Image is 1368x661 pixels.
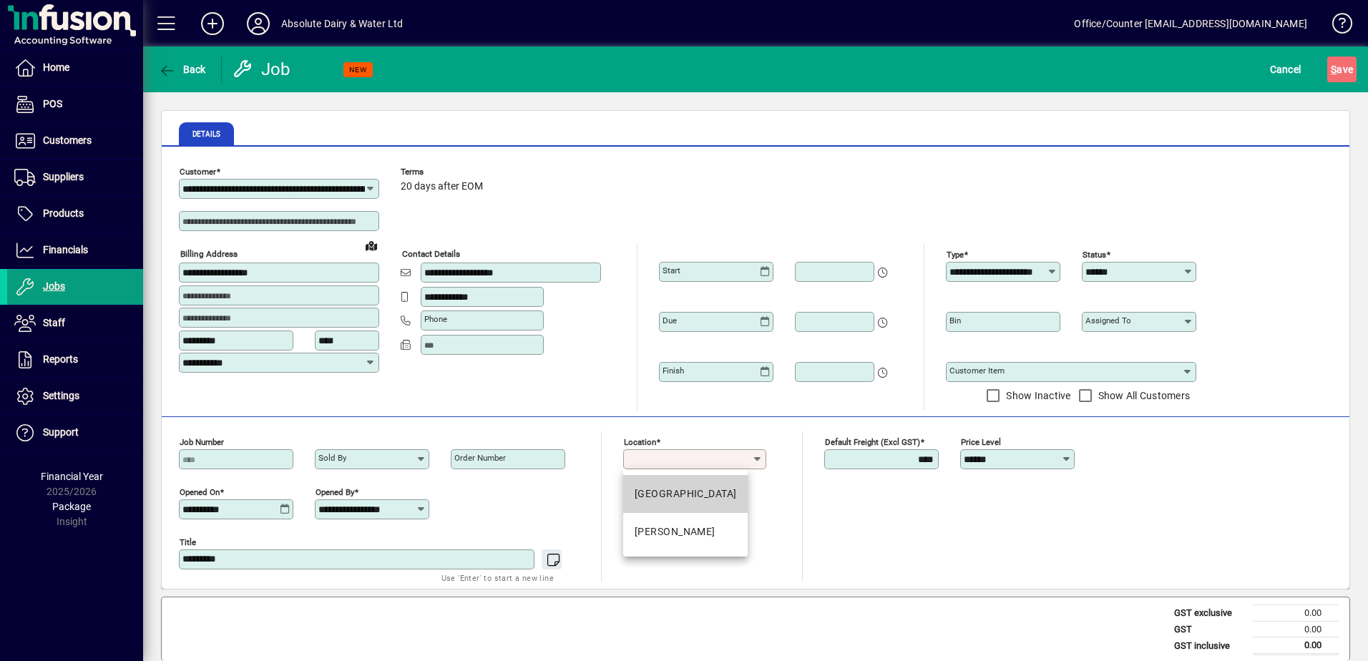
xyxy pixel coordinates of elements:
[1321,3,1350,49] a: Knowledge Base
[1003,388,1070,403] label: Show Inactive
[1167,637,1253,655] td: GST inclusive
[1331,64,1337,75] span: S
[663,315,677,325] mat-label: Due
[1253,637,1339,655] td: 0.00
[52,501,91,512] span: Package
[360,234,383,257] a: View on map
[281,12,404,35] div: Absolute Dairy & Water Ltd
[43,280,65,292] span: Jobs
[143,57,222,82] app-page-header-button: Back
[1331,58,1353,81] span: ave
[43,353,78,365] span: Reports
[43,62,69,73] span: Home
[43,207,84,219] span: Products
[190,11,235,36] button: Add
[7,123,143,159] a: Customers
[454,453,506,463] mat-label: Order number
[663,265,680,275] mat-label: Start
[424,314,447,324] mat-label: Phone
[43,317,65,328] span: Staff
[1167,605,1253,622] td: GST exclusive
[235,11,281,36] button: Profile
[1085,315,1131,325] mat-label: Assigned to
[7,87,143,122] a: POS
[7,50,143,86] a: Home
[180,437,224,447] mat-label: Job number
[1074,12,1307,35] div: Office/Counter [EMAIL_ADDRESS][DOMAIN_NAME]
[1270,58,1301,81] span: Cancel
[1083,250,1106,260] mat-label: Status
[192,131,220,138] span: Details
[233,58,293,81] div: Job
[7,342,143,378] a: Reports
[43,134,92,146] span: Customers
[1095,388,1191,403] label: Show All Customers
[949,315,961,325] mat-label: Bin
[623,513,748,551] mat-option: Melville
[961,437,1001,447] mat-label: Price Level
[7,415,143,451] a: Support
[7,160,143,195] a: Suppliers
[41,471,103,482] span: Financial Year
[441,569,554,586] mat-hint: Use 'Enter' to start a new line
[349,65,367,74] span: NEW
[401,167,487,177] span: Terms
[663,366,684,376] mat-label: Finish
[43,98,62,109] span: POS
[635,524,715,539] div: [PERSON_NAME]
[318,453,346,463] mat-label: Sold by
[180,537,196,547] mat-label: Title
[624,437,656,447] mat-label: Location
[1253,621,1339,637] td: 0.00
[7,232,143,268] a: Financials
[401,181,483,192] span: 20 days after EOM
[43,244,88,255] span: Financials
[1266,57,1305,82] button: Cancel
[43,426,79,438] span: Support
[158,64,206,75] span: Back
[180,487,220,497] mat-label: Opened On
[7,305,143,341] a: Staff
[43,390,79,401] span: Settings
[43,171,84,182] span: Suppliers
[1253,605,1339,622] td: 0.00
[7,196,143,232] a: Products
[635,486,736,501] div: [GEOGRAPHIC_DATA]
[949,366,1005,376] mat-label: Customer Item
[155,57,210,82] button: Back
[7,378,143,414] a: Settings
[180,167,216,177] mat-label: Customer
[947,250,964,260] mat-label: Type
[825,437,920,447] mat-label: Default Freight (excl GST)
[623,475,748,513] mat-option: Matata Road
[1167,621,1253,637] td: GST
[1327,57,1357,82] button: Save
[316,487,354,497] mat-label: Opened by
